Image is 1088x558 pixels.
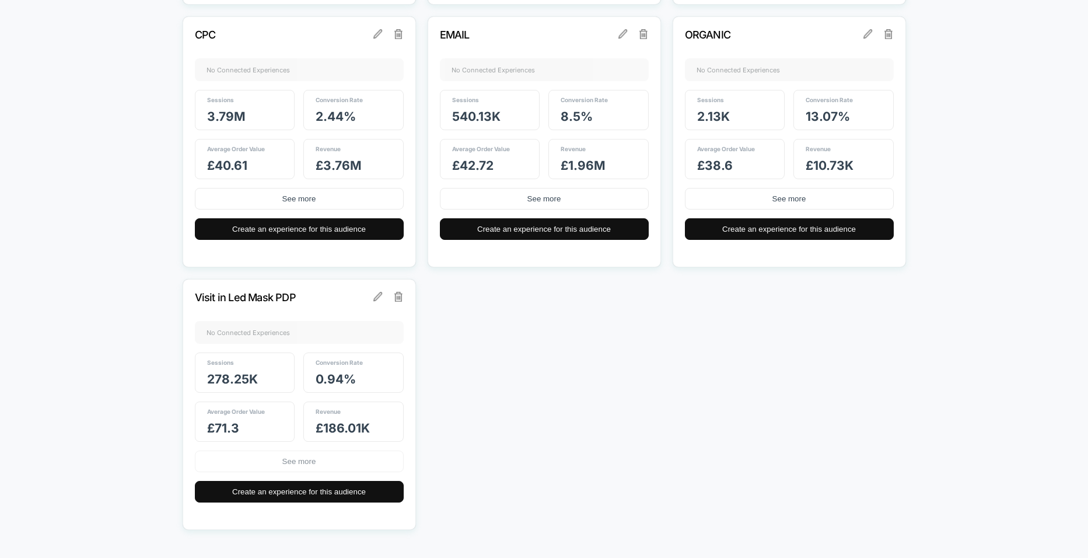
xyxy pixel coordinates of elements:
span: Sessions [452,96,479,103]
span: Revenue [316,408,341,415]
img: edit [373,292,383,301]
span: Sessions [697,96,724,103]
button: Create an experience for this audience [440,218,649,240]
p: EMAIL [440,29,617,41]
button: Create an experience for this audience [195,481,404,503]
span: £ 71.3 [207,421,239,435]
img: delete [394,29,403,39]
span: 540.13k [452,109,501,124]
button: See more [195,188,404,210]
button: Create an experience for this audience [685,218,894,240]
span: £ 10.73k [806,158,853,173]
span: Revenue [806,145,831,152]
button: Create an experience for this audience [195,218,404,240]
span: Revenue [316,145,341,152]
span: Revenue [561,145,586,152]
span: Conversion Rate [806,96,853,103]
span: £ 40.61 [207,158,247,173]
span: Average Order Value [452,145,510,152]
p: Visit in Led Mask PDP [195,291,372,304]
span: 3.79M [207,109,246,124]
span: £ 186.01k [316,421,370,435]
span: Sessions [207,96,234,103]
img: edit [618,29,628,39]
img: delete [394,292,403,301]
span: Conversion Rate [316,359,363,366]
img: delete [884,29,893,39]
span: Average Order Value [207,408,265,415]
span: 0.94 % [316,372,356,386]
button: See more [440,188,649,210]
img: edit [373,29,383,39]
span: £ 42.72 [452,158,494,173]
span: Conversion Rate [561,96,608,103]
span: Conversion Rate [316,96,363,103]
p: CPC [195,29,372,41]
span: Sessions [207,359,234,366]
span: 13.07 % [806,109,850,124]
span: £ 3.76M [316,158,362,173]
p: ORGANIC [685,29,862,41]
span: £ 1.96M [561,158,606,173]
button: See more [685,188,894,210]
span: 2.13k [697,109,730,124]
span: Average Order Value [207,145,265,152]
span: Average Order Value [697,145,755,152]
span: 2.44 % [316,109,356,124]
span: £ 38.6 [697,158,733,173]
span: 8.5 % [561,109,593,124]
span: 278.25k [207,372,258,386]
img: delete [639,29,648,39]
img: edit [863,29,873,39]
button: See more [195,451,404,472]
